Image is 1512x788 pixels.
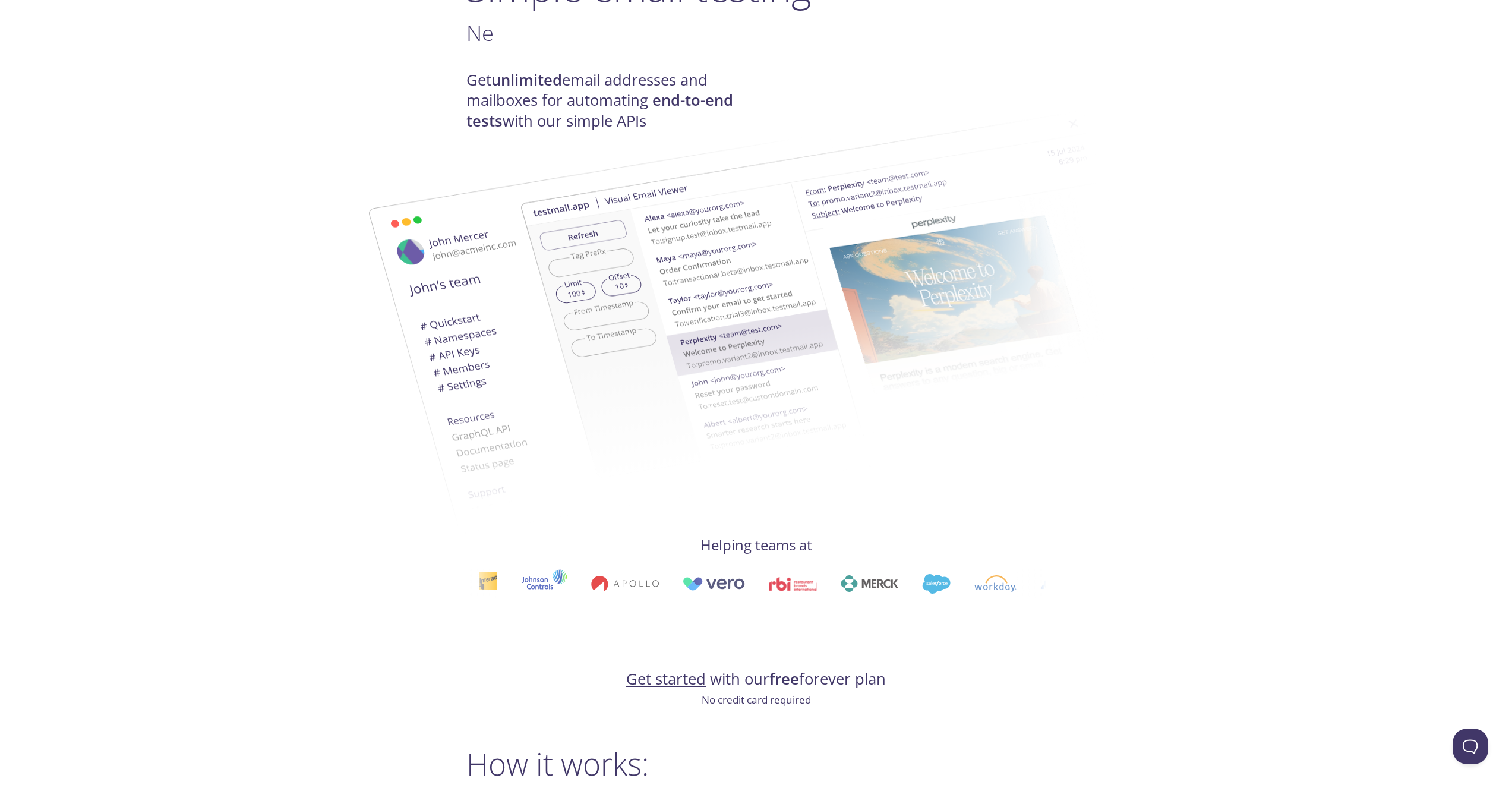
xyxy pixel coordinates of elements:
strong: end-to-end tests [466,90,733,131]
h4: Helping teams at [466,535,1046,554]
img: salesforce [922,574,951,594]
strong: free [769,669,799,689]
img: testmail-email-viewer [324,133,965,535]
img: apollo [591,575,659,592]
img: vero [683,577,746,591]
img: workday [974,575,1017,592]
img: rbi [769,577,817,591]
h4: Get email addresses and mailboxes for automating with our simple APIs [466,70,756,131]
img: testmail-email-viewer [520,94,1161,496]
h2: How it works: [466,746,1046,781]
iframe: Help Scout Beacon - Open [1453,729,1488,764]
a: Get started [626,669,706,689]
p: No credit card required [466,692,1046,708]
strong: unlimited [491,70,562,90]
img: merck [841,575,898,592]
img: johnsoncontrols [522,569,567,598]
span: Ne [466,18,494,48]
h4: with our forever plan [466,669,1046,689]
